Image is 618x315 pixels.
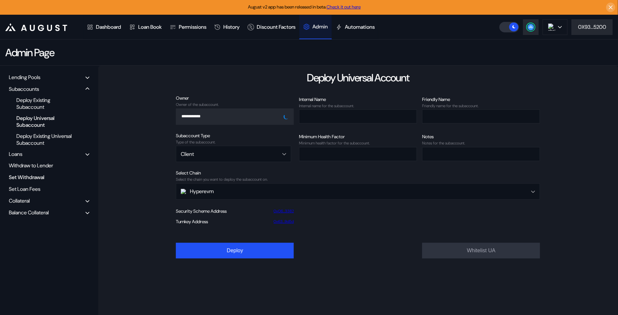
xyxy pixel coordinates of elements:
[176,95,294,101] div: Owner
[332,15,379,39] a: Automations
[257,24,295,30] div: Discount Factors
[181,189,186,194] img: chain-logo
[176,170,540,176] div: Select Chain
[548,24,555,31] img: chain logo
[176,208,227,214] div: Security Scheme Address
[176,102,294,107] div: Owner of the subaccount.
[9,151,22,157] div: Loans
[176,177,540,182] div: Select the chain you want to deploy the subaccount on.
[7,184,92,194] div: Set Loan Fees
[13,114,80,129] div: Deploy Universal Subaccount
[176,108,294,125] button: Open menu
[5,46,54,59] div: Admin Page
[176,219,208,224] div: Turnkey Address
[210,15,244,39] a: History
[422,141,540,145] div: Notes for the subaccount.
[138,24,162,30] div: Loan Book
[9,86,39,92] div: Subaccounts
[327,4,361,10] a: Check it out here
[9,197,30,204] div: Collateral
[422,104,540,108] div: Friendly name for the subaccount.
[299,141,417,145] div: Minimum health factor for the subaccount.
[543,19,568,35] button: chain logo
[578,24,606,30] div: 0X93...5200
[181,188,496,195] div: Hyperevm
[125,15,166,39] a: Loan Book
[571,19,613,35] button: 0X93...5200
[166,15,210,39] a: Permissions
[248,4,361,10] span: August v2 app has been released in beta.
[307,71,409,85] div: Deploy Universal Account
[96,24,121,30] div: Dashboard
[13,132,80,147] div: Deploy Existing Universal Subaccount
[7,172,92,182] div: Set Withdrawal
[273,219,294,224] a: 0x63...9d5d
[299,96,417,102] div: Internal Name
[176,140,294,144] div: Type of the subaccount.
[312,23,328,30] div: Admin
[9,74,40,81] div: Lending Pools
[299,134,417,140] div: Minimum Health Factor
[181,151,275,157] div: Client
[176,146,291,162] button: Open menu
[13,96,80,111] div: Deploy Existing Subaccount
[176,133,294,139] div: Subaccount Type
[223,24,240,30] div: History
[422,243,540,258] button: Whitelist UA
[179,24,206,30] div: Permissions
[244,15,299,39] a: Discount Factors
[7,160,92,171] div: Withdraw to Lender
[299,15,332,39] a: Admin
[273,209,294,213] a: 0x06...3382
[176,183,540,200] button: Open menu
[283,113,290,120] img: pending
[9,209,49,216] div: Balance Collateral
[422,96,540,102] div: Friendly Name
[422,134,540,140] div: Notes
[345,24,375,30] div: Automations
[299,104,417,108] div: Internal name for the subaccount.
[83,15,125,39] a: Dashboard
[176,243,294,258] button: Deploy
